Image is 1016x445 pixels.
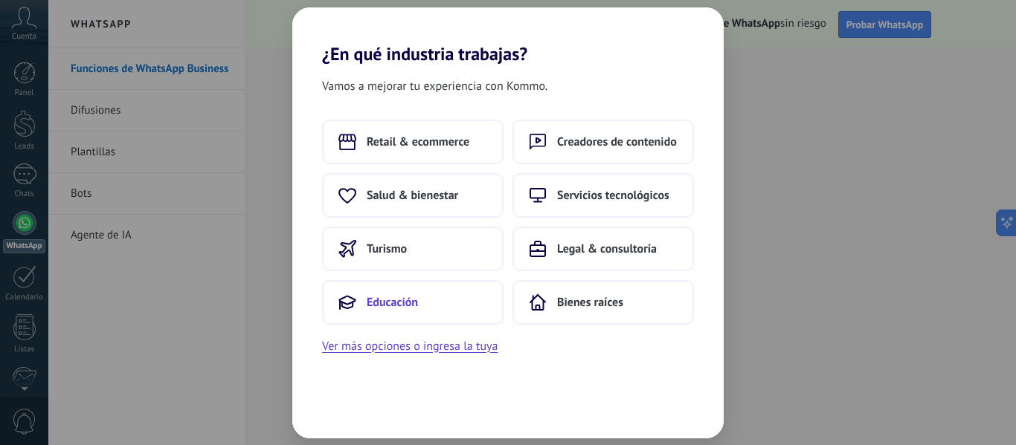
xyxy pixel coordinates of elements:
[367,241,407,256] span: Turismo
[557,241,657,256] span: Legal & consultoría
[292,7,724,65] h2: ¿En qué industria trabajas?
[367,134,469,149] span: Retail & ecommerce
[512,120,694,164] button: Creadores de contenido
[322,280,504,325] button: Educación
[367,295,418,310] span: Educación
[512,280,694,325] button: Bienes raíces
[322,173,504,218] button: Salud & bienestar
[367,188,458,203] span: Salud & bienestar
[322,120,504,164] button: Retail & ecommerce
[322,337,498,356] button: Ver más opciones o ingresa la tuya
[512,173,694,218] button: Servicios tecnológicos
[322,227,504,271] button: Turismo
[512,227,694,271] button: Legal & consultoría
[557,134,677,149] span: Creadores de contenido
[557,188,669,203] span: Servicios tecnológicos
[322,77,547,96] span: Vamos a mejorar tu experiencia con Kommo.
[557,295,623,310] span: Bienes raíces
